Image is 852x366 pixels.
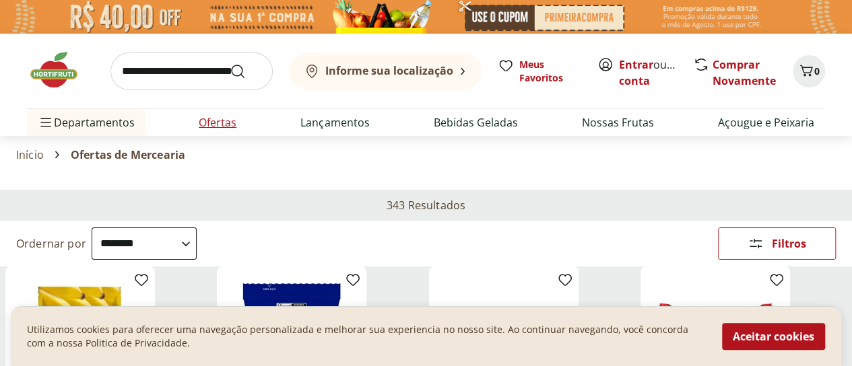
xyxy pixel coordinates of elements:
a: Açougue e Peixaria [718,114,814,131]
a: Bebidas Geladas [434,114,518,131]
button: Aceitar cookies [722,323,825,350]
img: Hortifruti [27,50,94,90]
a: Nossas Frutas [582,114,654,131]
a: Comprar Novamente [713,57,776,88]
button: Menu [38,106,54,139]
span: Departamentos [38,106,135,139]
span: Ofertas de Mercearia [71,149,185,161]
a: Meus Favoritos [498,58,581,85]
input: search [110,52,273,90]
a: Lançamentos [300,114,369,131]
span: ou [619,57,679,89]
a: Entrar [619,57,653,72]
span: Meus Favoritos [519,58,581,85]
button: Carrinho [793,55,825,87]
span: Filtros [772,238,806,249]
button: Submit Search [230,63,262,79]
svg: Abrir Filtros [748,235,764,252]
button: Filtros [718,227,836,260]
a: Início [16,149,44,161]
button: Informe sua localização [289,52,482,90]
b: Informe sua localização [325,63,453,78]
label: Ordernar por [16,236,86,251]
span: 0 [814,65,820,77]
h2: 343 Resultados [387,198,465,213]
a: Ofertas [199,114,236,131]
a: Criar conta [619,57,693,88]
p: Utilizamos cookies para oferecer uma navegação personalizada e melhorar sua experiencia no nosso ... [27,323,706,350]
